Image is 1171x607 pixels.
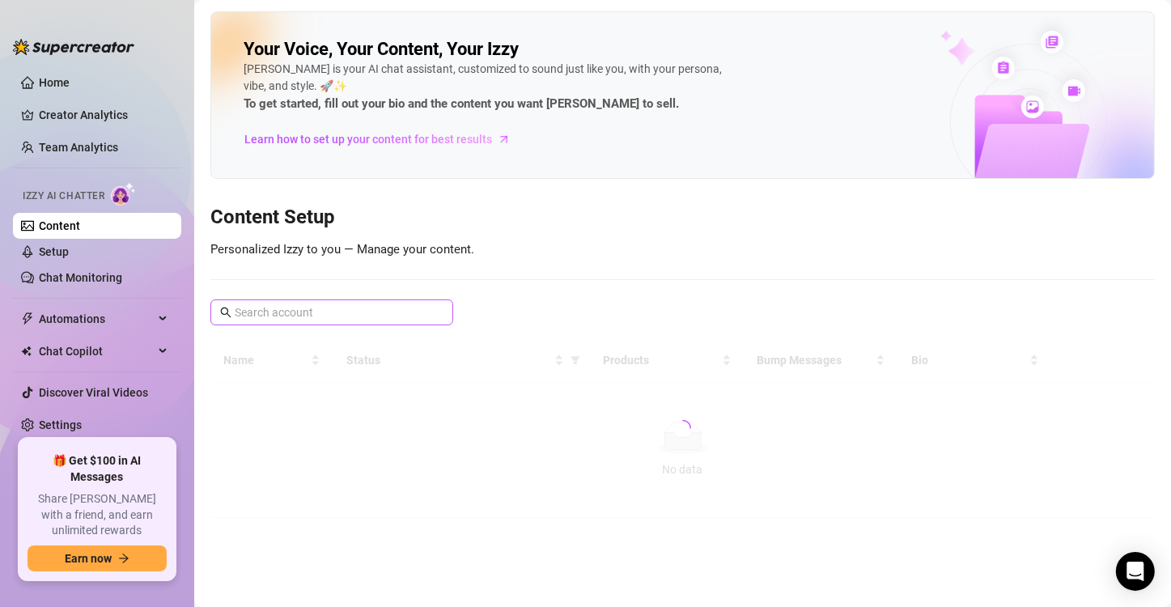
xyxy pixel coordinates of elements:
[13,39,134,55] img: logo-BBDzfeDw.svg
[672,418,693,438] span: loading
[23,189,104,204] span: Izzy AI Chatter
[39,271,122,284] a: Chat Monitoring
[118,553,129,564] span: arrow-right
[28,545,167,571] button: Earn nowarrow-right
[39,418,82,431] a: Settings
[39,306,154,332] span: Automations
[39,245,69,258] a: Setup
[244,61,729,114] div: [PERSON_NAME] is your AI chat assistant, customized to sound just like you, with your persona, vi...
[244,96,679,111] strong: To get started, fill out your bio and the content you want [PERSON_NAME] to sell.
[1116,552,1155,591] div: Open Intercom Messenger
[39,141,118,154] a: Team Analytics
[244,126,523,152] a: Learn how to set up your content for best results
[244,38,519,61] h2: Your Voice, Your Content, Your Izzy
[244,130,492,148] span: Learn how to set up your content for best results
[220,307,231,318] span: search
[210,205,1155,231] h3: Content Setup
[496,131,512,147] span: arrow-right
[21,346,32,357] img: Chat Copilot
[903,13,1154,178] img: ai-chatter-content-library-cLFOSyPT.png
[210,242,474,257] span: Personalized Izzy to you — Manage your content.
[28,453,167,485] span: 🎁 Get $100 in AI Messages
[21,312,34,325] span: thunderbolt
[39,219,80,232] a: Content
[39,102,168,128] a: Creator Analytics
[39,76,70,89] a: Home
[39,338,154,364] span: Chat Copilot
[65,552,112,565] span: Earn now
[235,303,431,321] input: Search account
[28,491,167,539] span: Share [PERSON_NAME] with a friend, and earn unlimited rewards
[111,182,136,206] img: AI Chatter
[39,386,148,399] a: Discover Viral Videos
